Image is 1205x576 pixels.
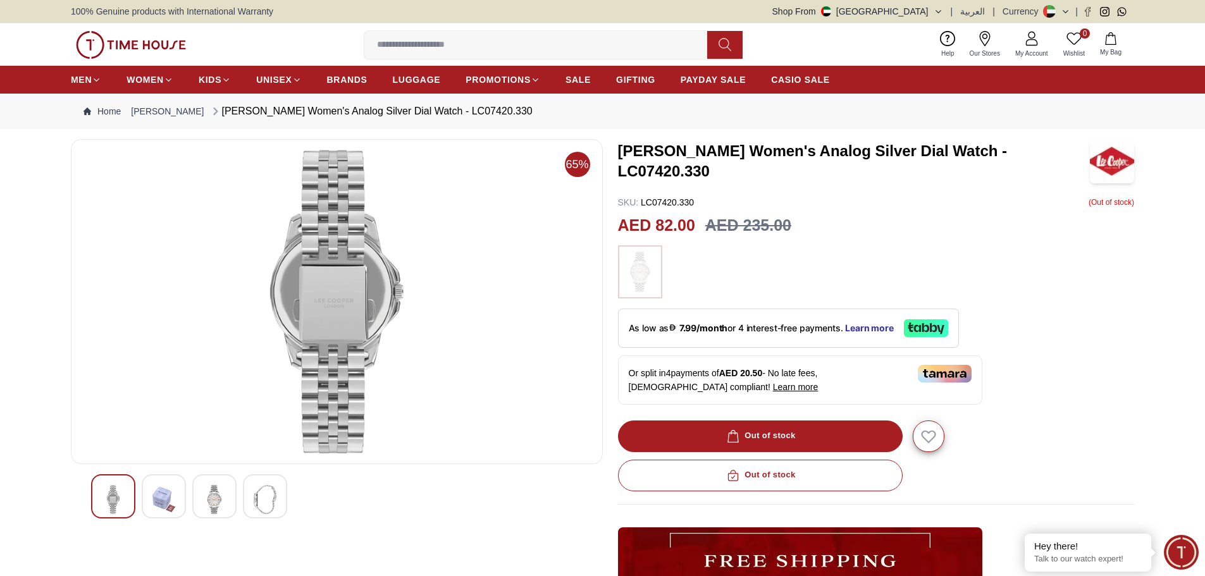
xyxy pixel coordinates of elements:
a: Facebook [1083,7,1092,16]
a: LUGGAGE [393,68,441,91]
a: BRANDS [327,68,368,91]
span: 0 [1080,28,1090,39]
p: LC07420.330 [618,196,695,209]
div: Chat Widget [1164,535,1199,570]
span: MEN [71,73,92,86]
span: PAYDAY SALE [681,73,746,86]
span: UNISEX [256,73,292,86]
span: PROMOTIONS [466,73,531,86]
span: SALE [565,73,591,86]
span: Our Stores [965,49,1005,58]
a: WOMEN [127,68,173,91]
a: 0Wishlist [1056,28,1092,61]
span: 100% Genuine products with International Warranty [71,5,273,18]
a: PAYDAY SALE [681,68,746,91]
span: GIFTING [616,73,655,86]
span: Help [936,49,960,58]
img: United Arab Emirates [821,6,831,16]
img: ... [76,31,186,59]
h3: [PERSON_NAME] Women's Analog Silver Dial Watch - LC07420.330 [618,141,1091,181]
img: Lee Cooper Women's Analog Silver Dial Watch - LC07420.330 [203,485,226,514]
span: KIDS [199,73,221,86]
span: | [1075,5,1078,18]
a: PROMOTIONS [466,68,540,91]
p: ( Out of stock ) [1089,196,1134,209]
span: My Bag [1095,47,1127,57]
span: Wishlist [1058,49,1090,58]
span: WOMEN [127,73,164,86]
p: Talk to our watch expert! [1034,554,1142,565]
a: UNISEX [256,68,301,91]
span: Learn more [773,382,819,392]
a: Home [83,105,121,118]
a: Whatsapp [1117,7,1127,16]
div: [PERSON_NAME] Women's Analog Silver Dial Watch - LC07420.330 [209,104,533,119]
img: Tamara [918,365,972,383]
span: My Account [1010,49,1053,58]
span: | [951,5,953,18]
div: Or split in 4 payments of - No late fees, [DEMOGRAPHIC_DATA] compliant! [618,355,982,405]
a: Our Stores [962,28,1008,61]
a: MEN [71,68,101,91]
nav: Breadcrumb [71,94,1134,129]
img: Lee Cooper Women's Analog Silver Dial Watch - LC07420.330 [1090,139,1134,183]
a: KIDS [199,68,231,91]
span: | [992,5,995,18]
h3: AED 235.00 [705,214,791,238]
span: AED 20.50 [719,368,762,378]
button: My Bag [1092,30,1129,59]
span: SKU : [618,197,639,207]
div: Currency [1003,5,1044,18]
img: ... [624,252,656,292]
a: SALE [565,68,591,91]
button: العربية [960,5,985,18]
img: Lee Cooper Women's Analog Silver Dial Watch - LC07420.330 [82,150,592,453]
a: Help [934,28,962,61]
img: Lee Cooper Women's Analog Silver Dial Watch - LC07420.330 [102,485,125,514]
img: Lee Cooper Women's Analog Silver Dial Watch - LC07420.330 [152,485,175,514]
span: LUGGAGE [393,73,441,86]
a: GIFTING [616,68,655,91]
div: Hey there! [1034,540,1142,553]
h2: AED 82.00 [618,214,695,238]
span: 65% [565,152,590,177]
span: CASIO SALE [771,73,830,86]
a: CASIO SALE [771,68,830,91]
button: Shop From[GEOGRAPHIC_DATA] [772,5,943,18]
a: [PERSON_NAME] [131,105,204,118]
a: Instagram [1100,7,1109,16]
span: BRANDS [327,73,368,86]
img: Lee Cooper Women's Analog Silver Dial Watch - LC07420.330 [254,485,276,514]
